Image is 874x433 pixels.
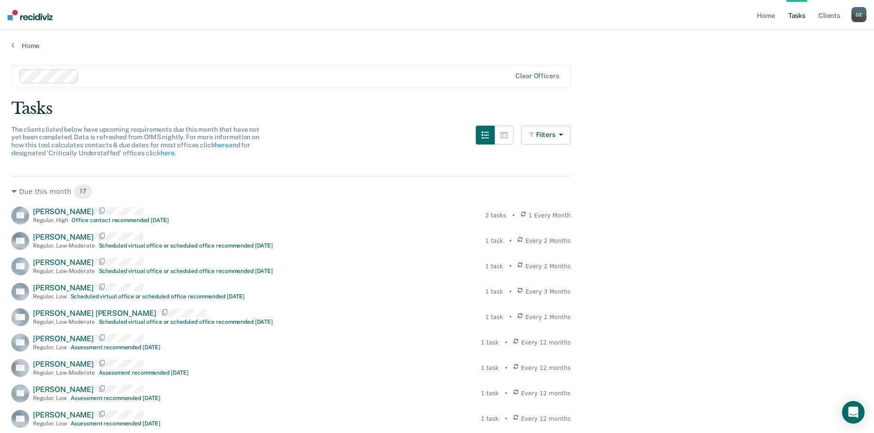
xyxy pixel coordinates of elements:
button: GE [851,7,866,22]
div: • [505,338,508,347]
div: Regular , Low [33,293,67,300]
img: Recidiviz [8,10,53,20]
div: 1 task [481,389,499,398]
span: [PERSON_NAME] [PERSON_NAME] [33,309,156,318]
span: [PERSON_NAME] [33,334,94,343]
div: • [509,313,512,321]
div: Scheduled virtual office or scheduled office recommended [DATE] [71,293,245,300]
div: Regular , Low-Moderate [33,319,95,325]
div: G E [851,7,866,22]
a: here [160,149,174,157]
div: 2 tasks [485,211,506,220]
div: Open Intercom Messenger [842,401,865,424]
div: Regular , Low [33,395,67,401]
div: Regular , Low [33,344,67,351]
div: 1 task [485,288,503,296]
button: Filters [521,126,571,144]
div: 1 task [481,415,499,423]
div: Due this month 17 [11,184,570,199]
div: Regular , Low-Moderate [33,369,95,376]
div: 1 task [481,338,499,347]
div: Office contact recommended [DATE] [72,217,168,224]
span: [PERSON_NAME] [33,410,94,419]
span: Every 12 months [521,338,570,347]
div: Regular , High [33,217,68,224]
div: Scheduled virtual office or scheduled office recommended [DATE] [99,268,273,274]
span: [PERSON_NAME] [33,385,94,394]
div: Regular , Low-Moderate [33,268,95,274]
div: Scheduled virtual office or scheduled office recommended [DATE] [99,319,273,325]
div: 1 task [481,364,499,372]
span: [PERSON_NAME] [33,283,94,292]
span: [PERSON_NAME] [33,360,94,369]
span: Every 2 Months [525,262,570,271]
span: [PERSON_NAME] [33,258,94,267]
div: 1 task [485,237,503,245]
div: • [505,389,508,398]
div: Assessment recommended [DATE] [99,369,189,376]
div: • [509,288,512,296]
span: Every 2 Months [525,237,570,245]
span: [PERSON_NAME] [33,233,94,241]
span: 1 Every Month [529,211,571,220]
div: 1 task [485,262,503,271]
div: • [505,364,508,372]
a: here [215,141,228,149]
div: • [509,262,512,271]
div: Assessment recommended [DATE] [71,344,161,351]
div: 1 task [485,313,503,321]
div: Assessment recommended [DATE] [71,395,161,401]
span: [PERSON_NAME] [33,207,94,216]
span: Every 12 months [521,364,570,372]
span: Every 3 Months [525,288,570,296]
div: Tasks [11,99,863,118]
div: Regular , Low [33,420,67,427]
div: • [512,211,515,220]
div: Clear officers [515,72,559,80]
span: Every 12 months [521,415,570,423]
span: The clients listed below have upcoming requirements due this month that have not yet been complet... [11,126,259,157]
div: Regular , Low-Moderate [33,242,95,249]
span: Every 12 months [521,389,570,398]
div: • [505,415,508,423]
span: Every 2 Months [525,313,570,321]
div: • [509,237,512,245]
div: Assessment recommended [DATE] [71,420,161,427]
span: 17 [73,184,93,199]
div: Scheduled virtual office or scheduled office recommended [DATE] [99,242,273,249]
a: Home [11,41,863,50]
